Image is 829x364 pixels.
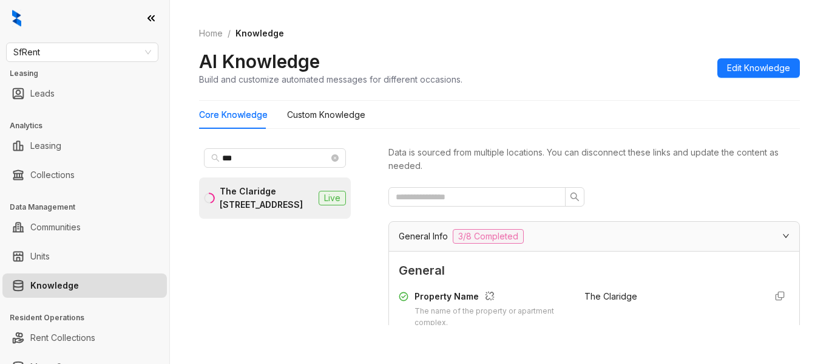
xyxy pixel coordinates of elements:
[389,222,799,251] div: General Info3/8 Completed
[331,154,339,162] span: close-circle
[10,312,169,323] h3: Resident Operations
[10,68,169,79] h3: Leasing
[414,290,570,306] div: Property Name
[30,81,55,106] a: Leads
[30,244,50,269] a: Units
[782,232,790,239] span: expanded
[199,73,462,86] div: Build and customize automated messages for different occasions.
[319,191,346,205] span: Live
[30,134,61,158] a: Leasing
[388,146,800,173] div: Data is sourced from multiple locations. You can disconnect these links and update the content as...
[453,229,524,244] span: 3/8 Completed
[584,291,637,301] span: The Claridge
[211,154,220,162] span: search
[30,163,75,187] a: Collections
[199,108,268,122] div: Core Knowledge
[10,202,169,213] h3: Data Management
[2,326,167,350] li: Rent Collections
[570,192,580,202] span: search
[2,215,167,239] li: Communities
[2,81,167,106] li: Leads
[10,120,169,131] h3: Analytics
[30,326,95,350] a: Rent Collections
[197,27,225,40] a: Home
[2,244,167,269] li: Units
[2,134,167,158] li: Leasing
[30,273,79,298] a: Knowledge
[414,306,570,329] div: The name of the property or apartment complex.
[399,261,790,280] span: General
[235,28,284,38] span: Knowledge
[12,10,21,27] img: logo
[287,108,365,122] div: Custom Knowledge
[199,50,320,73] h2: AI Knowledge
[13,43,151,61] span: SfRent
[717,58,800,78] button: Edit Knowledge
[2,163,167,187] li: Collections
[727,61,790,75] span: Edit Knowledge
[399,230,448,243] span: General Info
[228,27,231,40] li: /
[30,215,81,239] a: Communities
[2,273,167,298] li: Knowledge
[220,185,314,211] div: The Claridge [STREET_ADDRESS]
